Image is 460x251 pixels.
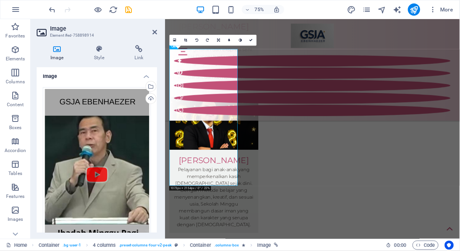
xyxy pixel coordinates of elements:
[235,35,246,46] a: Greyscale
[408,3,420,16] button: publish
[416,241,435,250] span: Code
[400,242,401,248] span: :
[125,5,133,14] i: Save (Ctrl+S)
[48,5,57,14] button: undo
[426,3,457,16] button: More
[6,79,25,85] p: Columns
[7,102,24,108] p: Content
[377,5,386,14] i: Navigator
[119,241,172,250] span: . preset-columns-four-v2-pesk
[386,241,407,250] h6: Session time
[362,5,371,14] i: Pages (Ctrl+Alt+S)
[37,67,157,81] h4: Image
[6,56,25,62] p: Elements
[39,241,60,250] span: Click to select. Double-click to edit
[242,5,269,14] button: 75%
[9,125,22,131] p: Boxes
[445,241,454,250] button: Usercentrics
[393,5,402,14] button: text_generator
[202,35,214,46] a: Rotate right 90°
[93,241,116,250] span: Click to select. Double-click to edit
[191,35,202,46] a: Rotate left 90°
[109,5,118,14] i: Reload page
[175,243,178,247] i: This element is a customizable preset
[214,241,239,250] span: . columns-box
[5,33,25,39] p: Favorites
[190,241,211,250] span: Click to select. Double-click to edit
[80,45,121,61] h4: Style
[170,35,181,46] a: Select files from the file manager, stock photos, or upload file(s)
[94,5,103,14] button: Click here to leave preview mode and continue editing
[5,147,26,154] p: Accordion
[50,32,142,39] h3: Element #ed-758898914
[274,243,279,247] i: This element is linked
[50,25,157,32] h2: Image
[393,5,402,14] i: AI Writer
[377,5,387,14] button: navigator
[6,193,24,199] p: Features
[39,241,279,250] nav: breadcrumb
[8,216,23,222] p: Images
[63,241,81,250] span: . bg-user-1
[257,241,271,250] span: Click to select. Double-click to edit
[347,5,356,14] button: design
[413,241,439,250] button: Code
[246,35,257,46] a: Confirm ( Ctrl ⏎ )
[6,241,27,250] a: Click to cancel selection. Double-click to open Pages
[109,5,118,14] button: reload
[273,6,280,13] i: On resize automatically adjust zoom level to fit chosen device.
[224,35,235,46] a: Blur
[181,35,192,46] a: Crop mode
[253,5,266,14] h6: 75%
[242,243,245,247] i: Element contains an animation
[8,170,22,177] p: Tables
[124,5,133,14] button: save
[37,45,80,61] h4: Image
[121,45,157,61] h4: Link
[429,6,454,13] span: More
[410,5,418,14] i: Publish
[48,5,57,14] i: Undo: Change image (Ctrl+Z)
[394,241,406,250] span: 00 00
[347,5,356,14] i: Design (Ctrl+Alt+Y)
[213,35,224,46] a: Change orientation
[362,5,371,14] button: pages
